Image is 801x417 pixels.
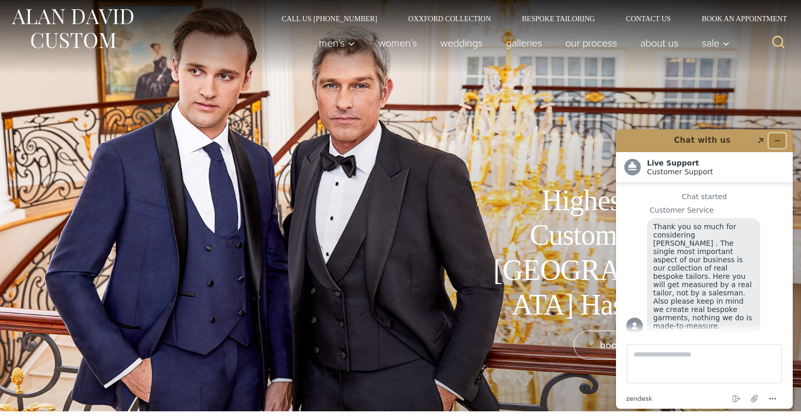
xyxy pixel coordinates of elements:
[766,31,791,55] button: View Search Form
[393,15,506,22] a: Oxxford Collection
[10,6,134,52] img: Alan David Custom
[686,15,791,22] a: Book an Appointment
[610,15,686,22] a: Contact Us
[574,331,718,360] a: book an appointment
[495,33,554,53] a: Galleries
[600,337,692,352] span: book an appointment
[266,15,791,22] nav: Secondary Navigation
[506,15,610,22] a: Bespoke Tailoring
[690,33,735,53] button: Sale sub menu toggle
[307,33,735,53] nav: Primary Navigation
[554,33,629,53] a: Our Process
[629,33,690,53] a: About Us
[307,33,367,53] button: Men’s sub menu toggle
[429,33,495,53] a: weddings
[266,15,393,22] a: Call Us [PHONE_NUMBER]
[486,183,718,322] h1: Highest Quality Custom Tuxedos [GEOGRAPHIC_DATA] Has to Offer
[24,7,45,17] span: Chat
[367,33,429,53] a: Women’s
[608,121,801,417] iframe: Find more information here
